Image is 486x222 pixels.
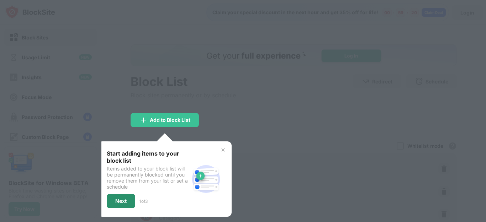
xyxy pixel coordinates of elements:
[115,198,127,204] div: Next
[189,162,223,196] img: block-site.svg
[150,117,190,123] div: Add to Block List
[107,150,189,164] div: Start adding items to your block list
[107,166,189,190] div: Items added to your block list will be permanently blocked until you remove them from your list o...
[139,199,148,204] div: 1 of 3
[220,147,226,153] img: x-button.svg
